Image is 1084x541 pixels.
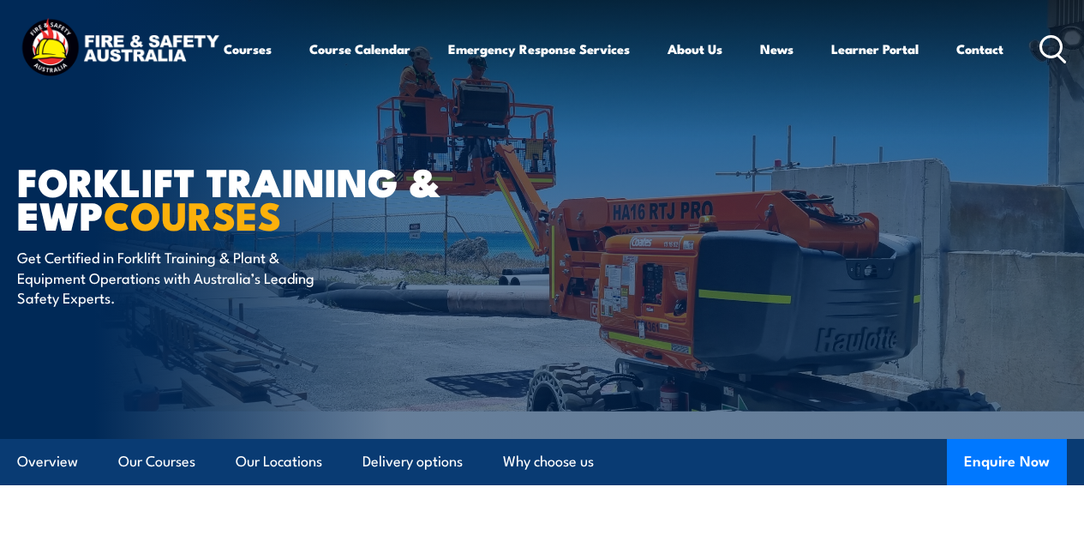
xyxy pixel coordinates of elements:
a: Learner Portal [831,28,919,69]
a: Overview [17,439,78,484]
a: Courses [224,28,272,69]
a: Course Calendar [309,28,410,69]
a: Our Courses [118,439,195,484]
a: Delivery options [362,439,463,484]
strong: COURSES [104,184,281,243]
a: Emergency Response Services [448,28,630,69]
button: Enquire Now [947,439,1067,485]
a: News [760,28,794,69]
a: Why choose us [503,439,594,484]
a: Our Locations [236,439,322,484]
p: Get Certified in Forklift Training & Plant & Equipment Operations with Australia’s Leading Safety... [17,247,330,307]
a: About Us [668,28,722,69]
h1: Forklift Training & EWP [17,164,440,231]
a: Contact [956,28,1003,69]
